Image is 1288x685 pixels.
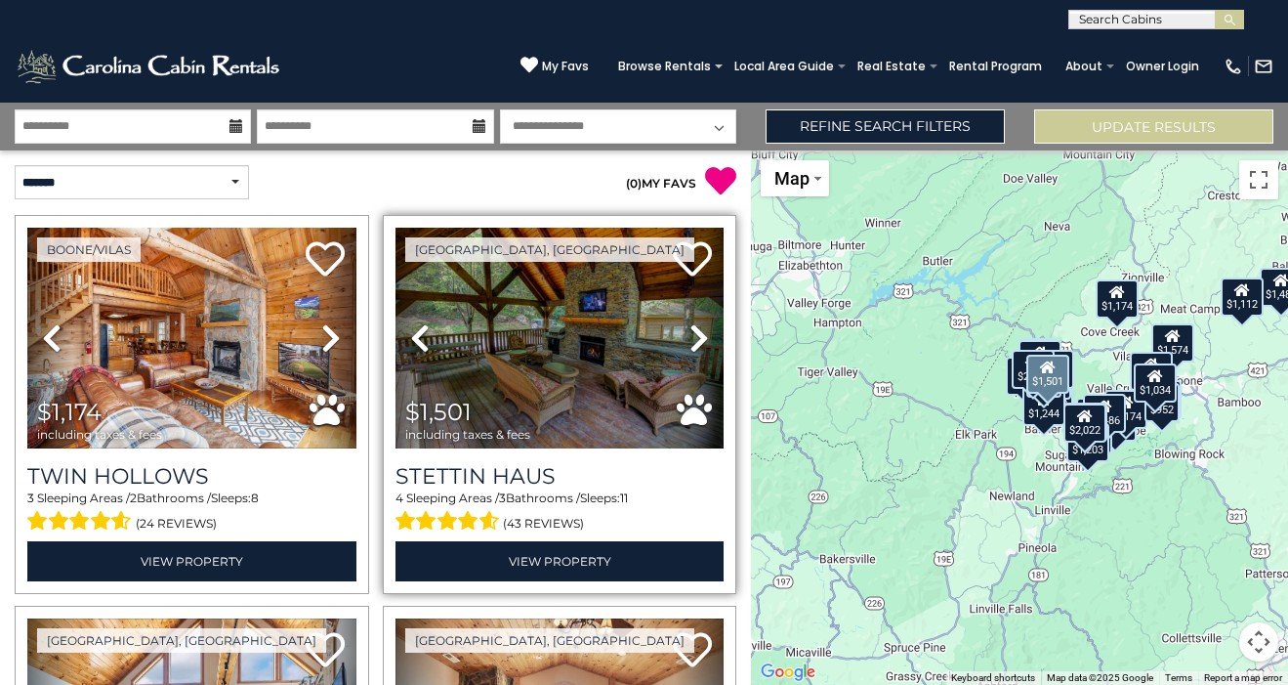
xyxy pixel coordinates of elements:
div: $2,236 [1018,340,1061,379]
button: Update Results [1034,109,1273,144]
span: including taxes & fees [37,428,162,441]
div: $1,174 [1104,389,1147,428]
a: Real Estate [848,53,935,80]
div: Sleeping Areas / Bathrooms / Sleeps: [395,490,725,536]
a: Twin Hollows [27,463,356,490]
div: $1,507 [1130,351,1173,390]
span: Map data ©2025 Google [1047,672,1153,683]
span: $1,501 [405,398,472,426]
span: (24 reviews) [136,511,217,536]
a: Add to favorites [306,239,345,281]
span: (43 reviews) [503,511,584,536]
div: $1,174 [1096,278,1139,318]
a: Local Area Guide [725,53,844,80]
div: $1,203 [1066,423,1109,462]
span: 4 [395,491,403,505]
div: $649 [1026,359,1061,398]
span: Map [774,168,810,189]
span: including taxes & fees [405,428,530,441]
div: $1,244 [1022,386,1065,425]
span: 2 [130,491,137,505]
img: phone-regular-white.png [1224,57,1243,76]
a: View Property [395,541,725,581]
img: mail-regular-white.png [1254,57,1273,76]
a: Terms [1165,672,1192,683]
button: Map camera controls [1239,622,1278,662]
span: My Favs [542,58,589,75]
div: $1,501 [1026,355,1069,394]
a: Owner Login [1116,53,1209,80]
span: 3 [27,491,34,505]
a: My Favs [520,56,589,76]
button: Keyboard shortcuts [951,671,1035,685]
a: (0)MY FAVS [626,176,696,191]
img: White-1-2.png [15,47,285,86]
a: Browse Rentals [608,53,721,80]
img: thumbnail_163263084.jpeg [395,228,725,449]
a: Add to favorites [306,630,345,672]
a: View Property [27,541,356,581]
div: $1,574 [1151,322,1194,362]
a: Stettin Haus [395,463,725,490]
a: [GEOGRAPHIC_DATA], [GEOGRAPHIC_DATA] [405,628,694,653]
img: thumbnail_163265940.jpeg [27,228,356,449]
div: Sleeping Areas / Bathrooms / Sleeps: [27,490,356,536]
div: $1,486 [1083,393,1126,432]
div: $2,022 [1063,404,1106,443]
span: 11 [620,491,628,505]
span: 0 [630,176,638,191]
a: Rental Program [939,53,1052,80]
span: $1,174 [37,398,102,426]
a: Boone/Vilas [37,237,141,262]
div: $2,057 [1013,350,1056,389]
a: Report a map error [1204,672,1282,683]
div: $952 [1145,383,1181,422]
div: $1,768 [1064,403,1107,442]
span: ( ) [626,176,642,191]
a: [GEOGRAPHIC_DATA], [GEOGRAPHIC_DATA] [37,628,326,653]
div: $2,111 [1006,356,1049,395]
div: $1,112 [1221,277,1264,316]
a: [GEOGRAPHIC_DATA], [GEOGRAPHIC_DATA] [405,237,694,262]
button: Toggle fullscreen view [1239,160,1278,199]
span: 8 [251,491,259,505]
img: Google [756,660,820,685]
div: $910 [1020,337,1056,376]
div: $1,034 [1134,363,1177,402]
a: Open this area in Google Maps (opens a new window) [756,660,820,685]
a: About [1056,53,1112,80]
a: Refine Search Filters [766,109,1005,144]
button: Change map style [761,160,829,196]
span: 3 [499,491,506,505]
div: $1,385 [1094,402,1137,441]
